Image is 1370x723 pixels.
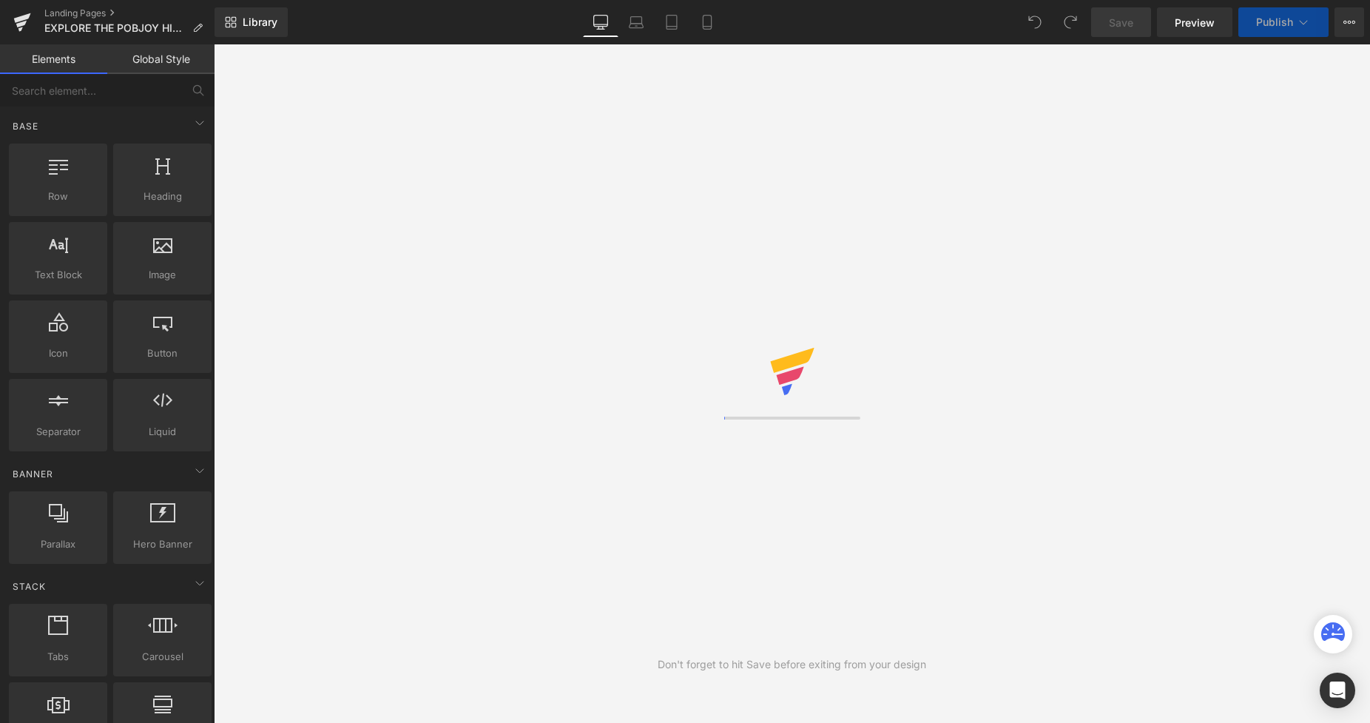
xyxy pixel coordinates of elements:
button: Undo [1020,7,1050,37]
a: Mobile [689,7,725,37]
span: Tabs [13,649,103,665]
span: Save [1109,15,1133,30]
button: More [1334,7,1364,37]
span: Stack [11,579,47,593]
a: Tablet [654,7,689,37]
span: Base [11,119,40,133]
span: Hero Banner [118,537,207,552]
a: Desktop [583,7,618,37]
span: Library [243,16,277,29]
span: Preview [1175,15,1215,30]
span: Heading [118,189,207,204]
span: Publish [1256,16,1293,28]
div: Don't forget to hit Save before exiting from your design [658,656,926,673]
span: Liquid [118,424,207,440]
div: Open Intercom Messenger [1320,673,1355,708]
a: Laptop [618,7,654,37]
span: Row [13,189,103,204]
button: Publish [1238,7,1329,37]
a: Preview [1157,7,1232,37]
span: Carousel [118,649,207,665]
a: New Library [215,7,288,37]
span: Icon [13,346,103,361]
a: Landing Pages [44,7,215,19]
span: Text Block [13,267,103,283]
span: Image [118,267,207,283]
span: EXPLORE THE POBJOY HISTORY [44,22,186,34]
span: Banner [11,467,55,481]
span: Parallax [13,537,103,552]
a: Global Style [107,44,215,74]
span: Button [118,346,207,361]
span: Separator [13,424,103,440]
button: Redo [1056,7,1085,37]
